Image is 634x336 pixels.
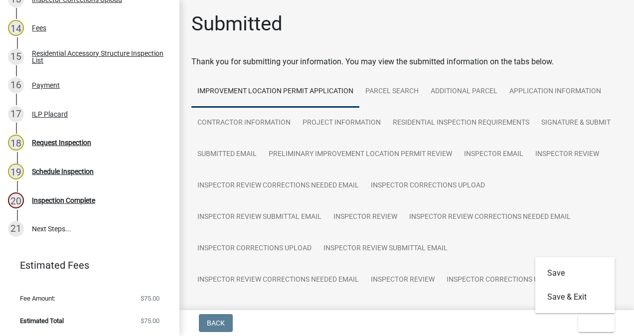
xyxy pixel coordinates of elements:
h1: Submitted [191,12,283,36]
span: Fee Amount: [20,295,55,302]
a: Parcel search [359,76,425,108]
a: Inspector Review Corrections Needed Email [191,170,365,202]
div: 20 [8,192,24,208]
a: Submitted Email [191,139,263,170]
a: Residential Inspection Requirements [387,107,535,139]
div: Residential Accessory Structure Inspection List [32,50,163,64]
a: Inspector Review [327,296,403,328]
div: Exit [535,257,615,313]
a: Improvement Location Permit Application [191,76,359,108]
a: Contractor Information [191,107,297,139]
span: Back [207,319,225,327]
a: Signature & Submit [535,107,617,139]
div: 16 [8,77,24,93]
a: Preliminary Improvement Location Permit Review [263,139,458,170]
div: Payment [32,82,60,89]
a: ADDITIONAL PARCEL [425,76,503,108]
button: Save [535,261,615,285]
a: Estimated Fees [8,255,163,275]
a: Inspector Review [327,201,403,233]
a: Inspector Corrections Upload [365,170,491,202]
button: Exit [578,314,615,332]
a: Application Information [503,76,607,108]
div: Request Inspection [32,139,91,146]
div: Inspection Complete [32,197,95,204]
span: $75.00 [141,318,159,324]
span: Estimated Total [20,318,64,324]
div: 17 [8,106,24,122]
a: Inspector Review [365,264,441,296]
a: Inspector Corrections Upload [441,264,567,296]
div: 21 [8,221,24,237]
div: Fees [32,24,46,31]
a: Project Information [297,107,387,139]
div: 15 [8,49,24,65]
a: Inspector Review Approval Email [403,296,538,328]
a: Inspector Review Corrections Needed Email [403,201,577,233]
a: Inspector Review [529,139,605,170]
a: Inspector Review Submittal Email [191,296,327,328]
button: Save & Exit [535,285,615,309]
div: 18 [8,135,24,151]
a: Inspector Review Corrections Needed Email [191,264,365,296]
a: Inspector Review Submittal Email [191,201,327,233]
div: Schedule Inspection [32,168,94,175]
div: 19 [8,164,24,179]
span: Exit [586,319,601,327]
a: Inspector Corrections Upload [191,233,317,265]
a: Inspector Review Submittal Email [317,233,454,265]
button: Back [199,314,233,332]
div: ILP Placard [32,111,68,118]
a: Inspector Email [458,139,529,170]
span: $75.00 [141,295,159,302]
div: 14 [8,20,24,36]
div: Thank you for submitting your information. You may view the submitted information on the tabs below. [191,56,622,68]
